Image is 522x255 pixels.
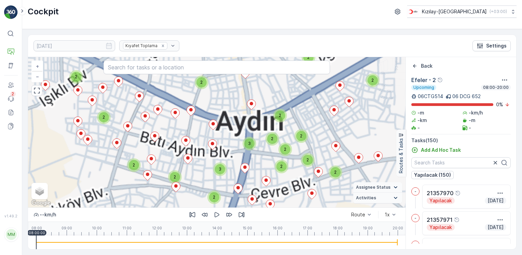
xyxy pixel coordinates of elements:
[333,226,343,230] p: 18:00
[219,166,221,172] span: 3
[363,226,373,230] p: 19:00
[334,170,336,175] span: 2
[418,93,443,100] p: 06CTG514
[4,219,18,250] button: MM
[414,242,416,247] p: -
[486,42,507,49] p: Settings
[213,162,227,176] div: 3
[417,109,424,116] p: -m
[168,170,182,184] div: 2
[303,226,312,230] p: 17:00
[36,73,39,79] span: −
[33,40,115,51] input: dd/mm/yyyy
[102,115,105,120] span: 2
[411,147,461,153] a: Add Ad Hoc Task
[452,93,481,100] p: 06 DCG 652
[207,190,221,204] div: 2
[469,124,471,131] p: -
[284,147,286,152] span: 2
[411,157,511,168] input: Search Tasks
[97,110,111,124] div: 2
[280,164,283,169] span: 2
[429,224,453,231] p: Yapılacak
[32,71,42,82] a: Zoom Out
[213,194,215,200] span: 2
[411,76,436,84] p: Efeler - 2
[302,51,315,64] div: 2
[12,91,14,97] p: 2
[29,231,45,235] p: 08:00:00
[414,189,416,194] p: -
[371,78,374,83] span: 2
[36,63,39,69] span: +
[421,147,461,153] p: Add Ad Hoc Task
[329,165,342,179] div: 2
[469,109,483,116] p: -km/h
[28,6,59,17] p: Cockpit
[152,226,162,230] p: 12:00
[429,197,453,204] p: Yapılacak
[496,101,503,108] p: 0 %
[182,226,192,230] p: 13:00
[356,195,376,201] span: Activities
[454,217,459,223] div: Help Tooltip Icon
[122,226,132,230] p: 11:00
[427,189,454,197] p: 21357970
[278,143,292,156] div: 2
[279,113,281,118] span: 2
[4,5,18,19] img: logo
[243,137,256,150] div: 3
[414,215,416,221] p: -
[422,8,487,15] p: Kızılay-[GEOGRAPHIC_DATA]
[427,216,453,224] p: 21357971
[104,61,330,74] input: Search for tasks or a location
[487,224,504,231] p: [DATE]
[411,63,432,69] a: Back
[469,117,476,124] p: -m
[421,63,432,69] p: Back
[212,226,222,230] p: 14:00
[32,184,47,199] a: Layers
[366,73,380,87] div: 2
[417,124,420,131] p: -
[174,174,176,179] span: 2
[411,171,454,179] button: Yapılacak (150)
[275,160,288,173] div: 2
[248,141,251,146] span: 3
[30,199,52,207] a: Open this area in Google Maps (opens a new window)
[482,85,509,90] p: 08:00-20:00
[437,77,443,83] div: Help Tooltip Icon
[271,136,273,141] span: 2
[4,214,18,218] span: v 1.49.2
[307,55,310,60] span: 2
[353,182,402,193] summary: Assignee Status
[411,137,511,144] p: Tasks ( 150 )
[472,40,511,51] button: Settings
[265,132,279,146] div: 2
[306,157,309,162] span: 2
[92,226,102,230] p: 10:00
[40,211,56,218] p: -- km/h
[351,212,365,217] div: Route
[385,212,390,217] div: 1x
[133,162,135,167] span: 2
[353,193,402,203] summary: Activities
[273,226,283,230] p: 16:00
[393,226,403,230] p: 20:00
[6,229,17,240] div: MM
[300,133,302,138] span: 2
[127,158,141,172] div: 2
[30,199,52,207] img: Google
[301,153,315,167] div: 2
[273,109,287,122] div: 2
[356,185,390,190] span: Assignee Status
[490,9,507,14] p: ( +03:00 )
[427,242,453,251] p: 21357972
[414,172,451,178] p: Yapılacak (150)
[407,8,419,15] img: k%C4%B1z%C4%B1lay_D5CCths.png
[75,74,77,79] span: 2
[4,92,18,106] a: 2
[294,129,308,143] div: 2
[407,5,517,18] button: Kızılay-[GEOGRAPHIC_DATA](+03:00)
[195,76,208,89] div: 2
